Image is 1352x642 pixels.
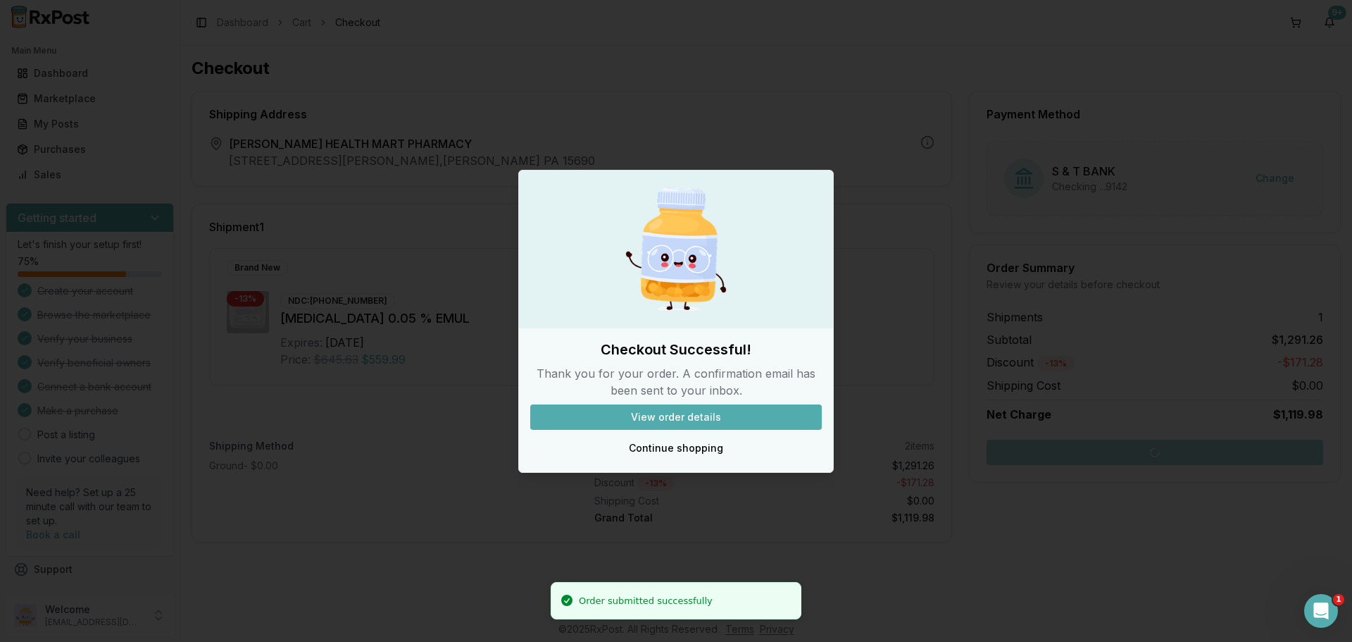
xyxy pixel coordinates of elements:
[530,405,822,430] button: View order details
[1304,594,1338,628] iframe: Intercom live chat
[1333,594,1344,605] span: 1
[530,365,822,399] p: Thank you for your order. A confirmation email has been sent to your inbox.
[530,436,822,461] button: Continue shopping
[530,340,822,359] h2: Checkout Successful!
[608,182,744,317] img: Happy Pill Bottle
